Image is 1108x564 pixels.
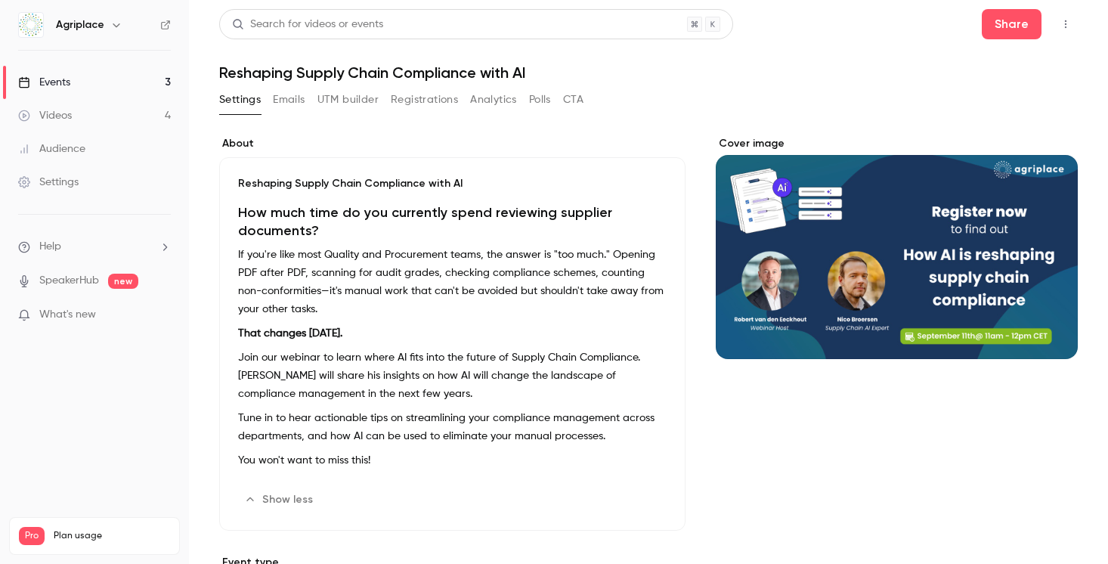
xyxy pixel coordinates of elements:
button: Polls [529,88,551,112]
button: Share [982,9,1041,39]
button: Analytics [470,88,517,112]
button: Settings [219,88,261,112]
label: Cover image [716,136,1079,151]
span: Plan usage [54,530,170,542]
button: Registrations [391,88,458,112]
span: What's new [39,307,96,323]
span: Pro [19,527,45,545]
button: Emails [273,88,305,112]
h6: Agriplace [56,17,104,33]
span: Help [39,239,61,255]
strong: That changes [DATE]. [238,328,342,339]
button: CTA [563,88,583,112]
div: Search for videos or events [232,17,383,33]
h1: How much time do you currently spend reviewing supplier documents? [238,203,667,240]
button: UTM builder [317,88,379,112]
p: Reshaping Supply Chain Compliance with AI [238,176,667,191]
a: SpeakerHub [39,273,99,289]
li: help-dropdown-opener [18,239,171,255]
img: Agriplace [19,13,43,37]
button: Show less [238,488,322,512]
p: Join our webinar to learn where AI fits into the future of Supply Chain Compliance. [PERSON_NAME]... [238,349,667,403]
p: Tune in to hear actionable tips on streamlining your compliance management across departments, an... [238,409,667,445]
div: Audience [18,141,85,156]
h1: Reshaping Supply Chain Compliance with AI [219,64,1078,82]
p: You won't want to miss this! [238,451,667,469]
label: About [219,136,686,151]
div: Events [18,75,70,90]
div: Videos [18,108,72,123]
span: new [108,274,138,289]
div: Settings [18,175,79,190]
p: If you're like most Quality and Procurement teams, the answer is "too much." Opening PDF after PD... [238,246,667,318]
section: Cover image [716,136,1079,359]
